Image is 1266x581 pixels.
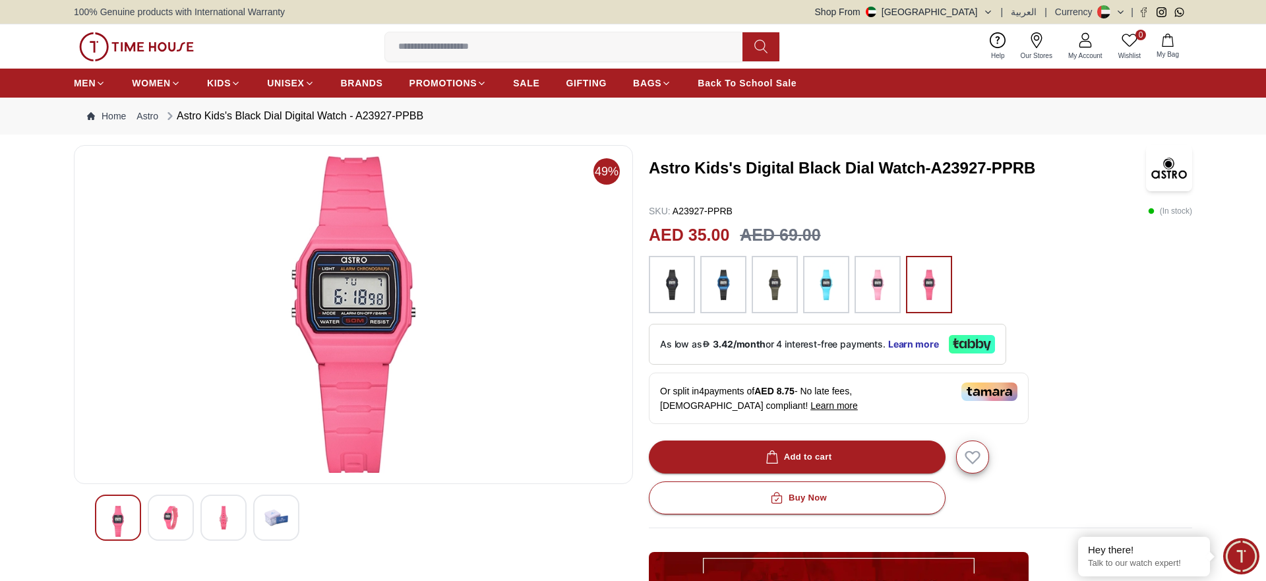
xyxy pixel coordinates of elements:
[207,71,241,95] a: KIDS
[1088,543,1200,557] div: Hey there!
[207,76,231,90] span: KIDS
[1001,5,1004,18] span: |
[1063,51,1108,61] span: My Account
[593,158,620,185] span: 49%
[707,262,740,307] img: ...
[649,206,671,216] span: SKU :
[1015,51,1058,61] span: Our Stores
[649,158,1146,179] h3: Astro Kids's Digital Black Dial Watch-A23927-PPRB
[1149,31,1187,62] button: My Bag
[74,71,105,95] a: MEN
[810,262,843,307] img: ...
[758,262,791,307] img: ...
[1044,5,1047,18] span: |
[1174,7,1184,17] a: Whatsapp
[159,506,183,530] img: Astro Kids's Black Dial Digital Watch - A23927-PPBB
[649,441,946,474] button: Add to cart
[1157,7,1166,17] a: Instagram
[267,76,304,90] span: UNISEX
[341,76,383,90] span: BRANDS
[633,71,671,95] a: BAGS
[810,400,858,411] span: Learn more
[754,386,795,396] span: AED 8.75
[264,506,288,530] img: Astro Kids's Black Dial Digital Watch - A23927-PPBB
[74,76,96,90] span: MEN
[763,450,832,465] div: Add to cart
[649,373,1029,424] div: Or split in 4 payments of - No late fees, [DEMOGRAPHIC_DATA] compliant!
[866,7,876,17] img: United Arab Emirates
[1151,49,1184,59] span: My Bag
[106,506,130,537] img: Astro Kids's Black Dial Digital Watch - A23927-PPBB
[649,204,733,218] p: A23927-PPRB
[815,5,993,18] button: Shop From[GEOGRAPHIC_DATA]
[649,481,946,514] button: Buy Now
[913,262,946,307] img: ...
[87,109,126,123] a: Home
[341,71,383,95] a: BRANDS
[1013,30,1060,63] a: Our Stores
[513,71,539,95] a: SALE
[649,223,729,248] h2: AED 35.00
[1131,5,1133,18] span: |
[1135,30,1146,40] span: 0
[983,30,1013,63] a: Help
[79,32,194,61] img: ...
[986,51,1010,61] span: Help
[164,108,423,124] div: Astro Kids's Black Dial Digital Watch - A23927-PPBB
[513,76,539,90] span: SALE
[698,71,797,95] a: Back To School Sale
[566,76,607,90] span: GIFTING
[74,5,285,18] span: 100% Genuine products with International Warranty
[566,71,607,95] a: GIFTING
[768,491,827,506] div: Buy Now
[1223,538,1259,574] div: Chat Widget
[1146,145,1192,191] img: Astro Kids's Digital Black Dial Watch-A23927-PPRB
[1139,7,1149,17] a: Facebook
[74,98,1192,135] nav: Breadcrumb
[1055,5,1098,18] div: Currency
[85,156,622,473] img: Astro Kids's Black Dial Digital Watch - A23927-PPBB
[698,76,797,90] span: Back To School Sale
[961,382,1017,401] img: Tamara
[861,262,894,307] img: ...
[633,76,661,90] span: BAGS
[1011,5,1037,18] button: العربية
[655,262,688,307] img: ...
[212,506,235,530] img: Astro Kids's Black Dial Digital Watch - A23927-PPBB
[740,223,820,248] h3: AED 69.00
[132,71,181,95] a: WOMEN
[267,71,314,95] a: UNISEX
[1088,558,1200,569] p: Talk to our watch expert!
[409,71,487,95] a: PROMOTIONS
[136,109,158,123] a: Astro
[132,76,171,90] span: WOMEN
[409,76,477,90] span: PROMOTIONS
[1113,51,1146,61] span: Wishlist
[1110,30,1149,63] a: 0Wishlist
[1148,204,1192,218] p: ( In stock )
